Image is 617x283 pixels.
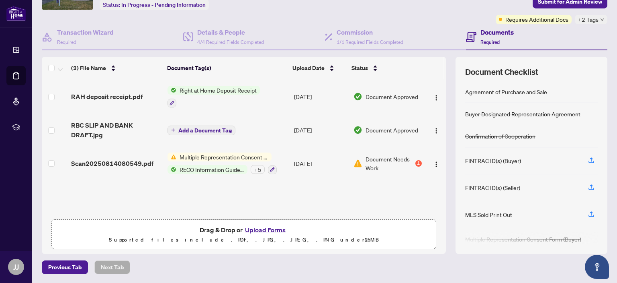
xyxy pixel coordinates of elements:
button: Logo [430,90,443,103]
span: RBC SLIP AND BANK DRAFT.jpg [71,120,161,140]
th: Upload Date [289,57,348,79]
th: Document Tag(s) [164,57,289,79]
span: plus [171,128,175,132]
span: (3) File Name [71,64,106,72]
span: Add a Document Tag [178,128,232,133]
button: Upload Forms [243,225,288,235]
td: [DATE] [291,114,350,146]
span: Required [57,39,76,45]
h4: Documents [480,27,514,37]
th: Status [348,57,422,79]
td: [DATE] [291,146,350,181]
span: 1/1 Required Fields Completed [337,39,403,45]
button: Status IconMultiple Representation Consent Form (Buyer)Status IconRECO Information Guide (Buyer)+5 [168,153,277,174]
img: logo [6,6,26,21]
span: +2 Tags [578,15,599,24]
h4: Commission [337,27,403,37]
div: 1 [415,160,422,167]
img: Status Icon [168,86,176,95]
th: (3) File Name [68,57,164,79]
div: Buyer Designated Representation Agreement [465,109,580,118]
button: Next Tab [94,260,130,274]
p: Supported files include .PDF, .JPG, .JPEG, .PNG under 25 MB [57,235,431,245]
span: In Progress - Pending Information [121,1,206,8]
span: Scan20250814080549.pdf [71,159,153,168]
span: down [600,18,604,22]
img: Logo [433,161,439,167]
span: Right at Home Deposit Receipt [176,86,260,95]
span: RAH deposit receipt.pdf [71,92,143,101]
img: Logo [433,128,439,134]
button: Open asap [585,255,609,279]
img: Status Icon [168,153,176,161]
div: Agreement of Purchase and Sale [465,87,547,96]
img: Document Status [353,92,362,101]
div: FINTRAC ID(s) (Seller) [465,183,520,192]
span: RECO Information Guide (Buyer) [176,165,247,174]
div: MLS Sold Print Out [465,210,512,219]
span: Document Approved [366,126,418,134]
img: Document Status [353,126,362,134]
div: FINTRAC ID(s) (Buyer) [465,156,521,165]
h4: Transaction Wizard [57,27,114,37]
span: Document Checklist [465,66,538,78]
span: Previous Tab [48,261,82,274]
img: Logo [433,95,439,101]
span: Required [480,39,500,45]
button: Previous Tab [42,260,88,274]
button: Logo [430,157,443,170]
button: Add a Document Tag [168,126,235,135]
img: Status Icon [168,165,176,174]
span: 4/4 Required Fields Completed [197,39,264,45]
td: [DATE] [291,79,350,114]
span: Requires Additional Docs [505,15,568,24]
span: Multiple Representation Consent Form (Buyer) [176,153,272,161]
span: Document Approved [366,92,418,101]
h4: Details & People [197,27,264,37]
div: + 5 [251,165,265,174]
span: Status [351,64,368,72]
img: Document Status [353,159,362,168]
span: Document Needs Work [366,155,413,172]
div: Confirmation of Cooperation [465,132,535,140]
span: Drag & Drop orUpload FormsSupported files include .PDF, .JPG, .JPEG, .PNG under25MB [52,220,436,250]
button: Status IconRight at Home Deposit Receipt [168,86,260,107]
button: Logo [430,124,443,136]
span: Upload Date [292,64,325,72]
span: Drag & Drop or [200,225,288,235]
span: JJ [13,261,19,273]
